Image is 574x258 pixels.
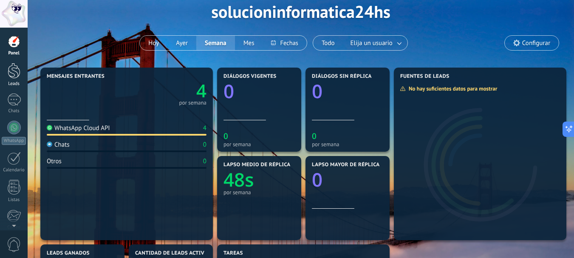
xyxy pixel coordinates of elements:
[196,36,235,50] button: Semana
[312,167,322,192] text: 0
[223,162,291,168] span: Lapso medio de réplica
[223,78,234,104] text: 0
[135,250,211,256] span: Cantidad de leads activos
[47,157,62,165] div: Otros
[312,130,317,142] text: 0
[312,78,322,104] text: 0
[2,51,26,56] div: Panel
[223,141,295,147] div: por semana
[312,162,379,168] span: Lapso mayor de réplica
[313,36,343,50] button: Todo
[312,74,372,79] span: Diálogos sin réplica
[223,74,277,79] span: Diálogos vigentes
[2,81,26,87] div: Leads
[2,108,26,114] div: Chats
[522,40,550,47] span: Configurar
[47,250,90,256] span: Leads ganados
[196,79,206,103] text: 4
[223,250,243,256] span: Tareas
[179,101,206,105] div: por semana
[400,74,450,79] span: Fuentes de leads
[47,124,110,132] div: WhatsApp Cloud API
[343,36,407,50] button: Elija un usuario
[223,167,254,192] text: 48s
[312,141,383,147] div: por semana
[203,157,206,165] div: 0
[127,79,206,103] a: 4
[349,37,394,49] span: Elija un usuario
[223,189,295,196] div: por semana
[167,36,196,50] button: Ayer
[263,36,306,50] button: Fechas
[203,141,206,149] div: 0
[47,74,105,79] span: Mensajes entrantes
[223,130,228,142] text: 0
[47,142,52,147] img: Chats
[400,85,503,92] div: No hay suficientes datos para mostrar
[2,197,26,203] div: Listas
[2,167,26,173] div: Calendario
[47,141,70,149] div: Chats
[140,36,167,50] button: Hoy
[47,125,52,130] img: WhatsApp Cloud API
[203,124,206,132] div: 4
[235,36,263,50] button: Mes
[2,137,26,145] div: WhatsApp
